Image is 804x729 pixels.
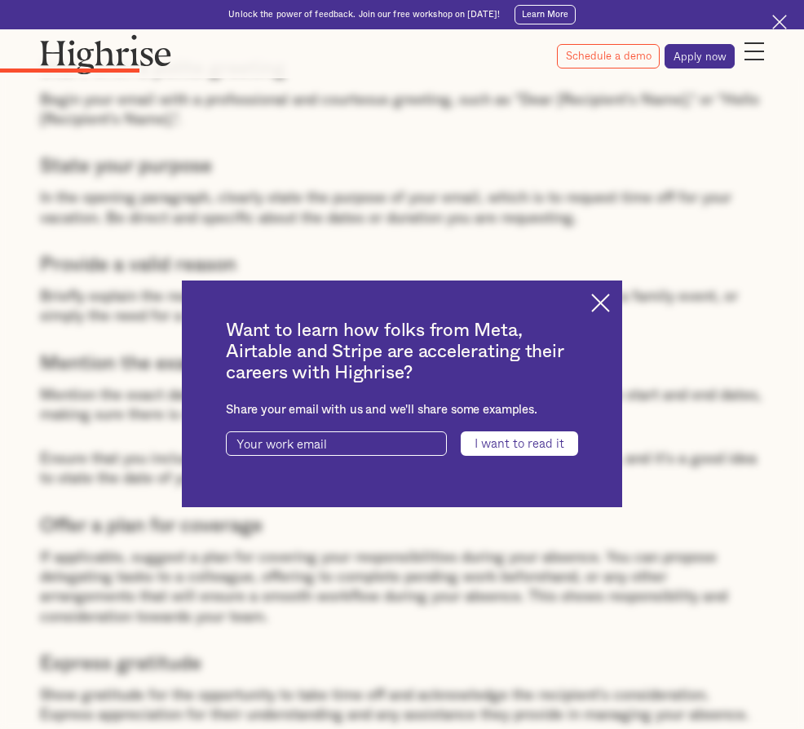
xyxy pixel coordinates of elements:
input: I want to read it [461,431,578,456]
form: current-ascender-blog-article-modal-form [226,431,578,456]
div: Unlock the power of feedback. Join our free workshop on [DATE]! [228,9,500,20]
a: Schedule a demo [557,44,660,68]
a: Apply now [665,44,735,68]
a: Learn More [515,5,576,24]
img: Highrise logo [40,34,171,74]
input: Your work email [226,431,447,456]
img: Cross icon [591,294,610,312]
img: Cross icon [772,15,787,29]
div: Share your email with us and we'll share some examples. [226,403,578,418]
h2: Want to learn how folks from Meta, Airtable and Stripe are accelerating their careers with Highrise? [226,320,578,383]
